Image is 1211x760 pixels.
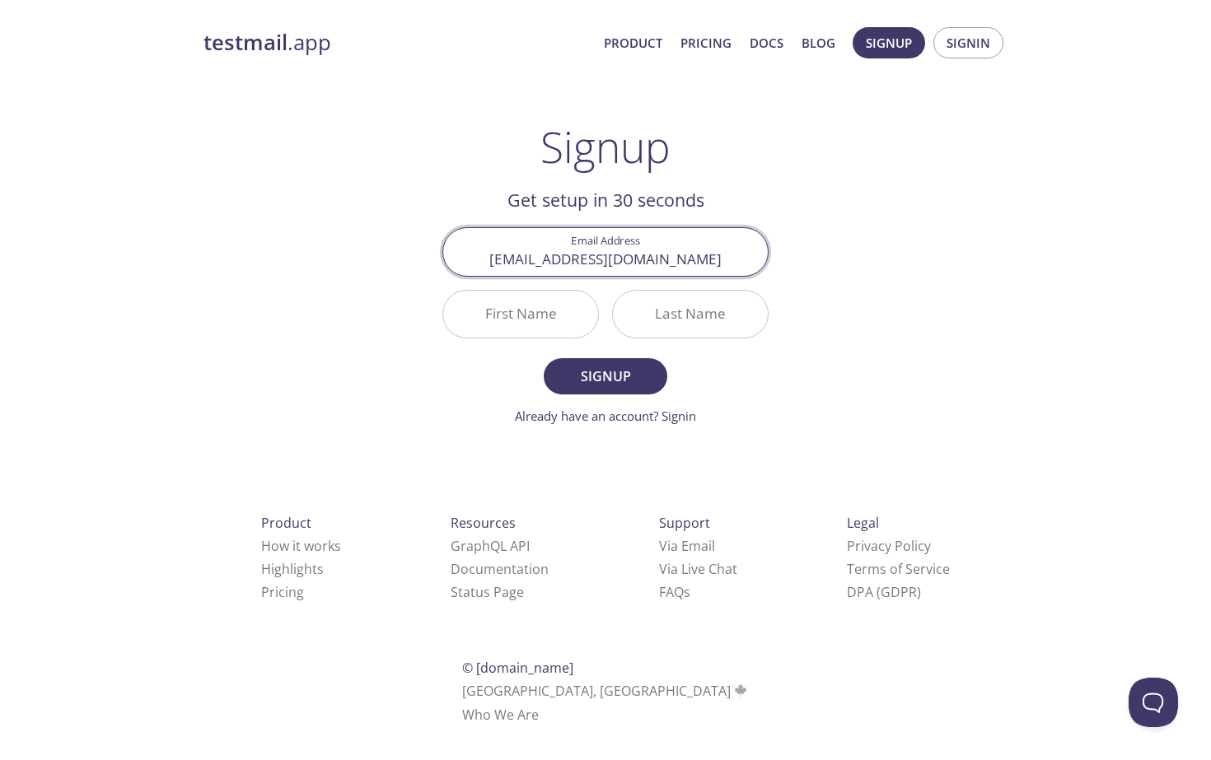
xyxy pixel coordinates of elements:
strong: testmail [203,28,288,57]
a: Pricing [261,583,304,601]
span: [GEOGRAPHIC_DATA], [GEOGRAPHIC_DATA] [462,682,750,700]
a: How it works [261,537,341,555]
a: Already have an account? Signin [515,408,696,424]
h2: Get setup in 30 seconds [442,186,769,214]
span: Signin [947,32,990,54]
a: Via Live Chat [659,560,737,578]
button: Signup [544,358,667,394]
span: Signup [562,365,649,388]
span: © [DOMAIN_NAME] [462,659,573,677]
button: Signin [933,27,1003,58]
iframe: Help Scout Beacon - Open [1129,678,1178,727]
a: Blog [802,32,835,54]
span: Product [261,514,311,532]
a: Via Email [659,537,715,555]
a: Status Page [451,583,524,601]
a: Highlights [261,560,324,578]
a: Documentation [451,560,549,578]
a: Who We Are [462,706,539,724]
span: Signup [866,32,912,54]
a: Product [604,32,662,54]
span: Support [659,514,710,532]
a: Terms of Service [847,560,950,578]
a: FAQ [659,583,690,601]
button: Signup [853,27,925,58]
a: Pricing [680,32,732,54]
a: DPA (GDPR) [847,583,921,601]
a: testmail.app [203,29,591,57]
span: s [684,583,690,601]
a: Privacy Policy [847,537,931,555]
a: Docs [750,32,783,54]
h1: Signup [540,122,671,171]
a: GraphQL API [451,537,530,555]
span: Legal [847,514,879,532]
span: Resources [451,514,516,532]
